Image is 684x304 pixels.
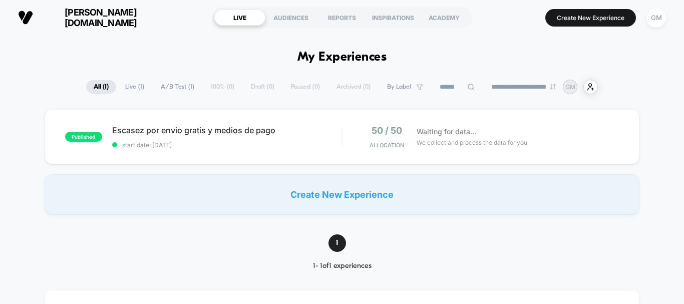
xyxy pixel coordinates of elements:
span: Live ( 1 ) [118,80,152,94]
div: AUDIENCES [265,10,316,26]
div: 1 - 1 of 1 experiences [294,262,391,270]
span: Allocation [370,142,404,149]
span: A/B Test ( 1 ) [153,80,202,94]
span: published [65,132,102,142]
div: INSPIRATIONS [368,10,419,26]
div: REPORTS [316,10,368,26]
div: Create New Experience [45,174,639,214]
span: 1 [328,234,346,252]
span: Waiting for data... [417,126,476,137]
img: end [550,84,556,90]
h1: My Experiences [297,50,387,65]
span: By Label [387,83,411,91]
span: [PERSON_NAME][DOMAIN_NAME] [41,7,161,28]
p: GM [565,83,575,91]
button: GM [643,8,669,28]
button: Create New Experience [545,9,636,27]
span: start date: [DATE] [112,141,341,149]
span: 50 / 50 [372,125,402,136]
div: LIVE [214,10,265,26]
img: Visually logo [18,10,33,25]
span: All ( 1 ) [86,80,116,94]
span: We collect and process the data for you [417,138,527,147]
div: ACADEMY [419,10,470,26]
div: GM [646,8,666,28]
button: [PERSON_NAME][DOMAIN_NAME] [15,7,164,29]
span: Escasez por envio gratis y medios de pago [112,125,341,135]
